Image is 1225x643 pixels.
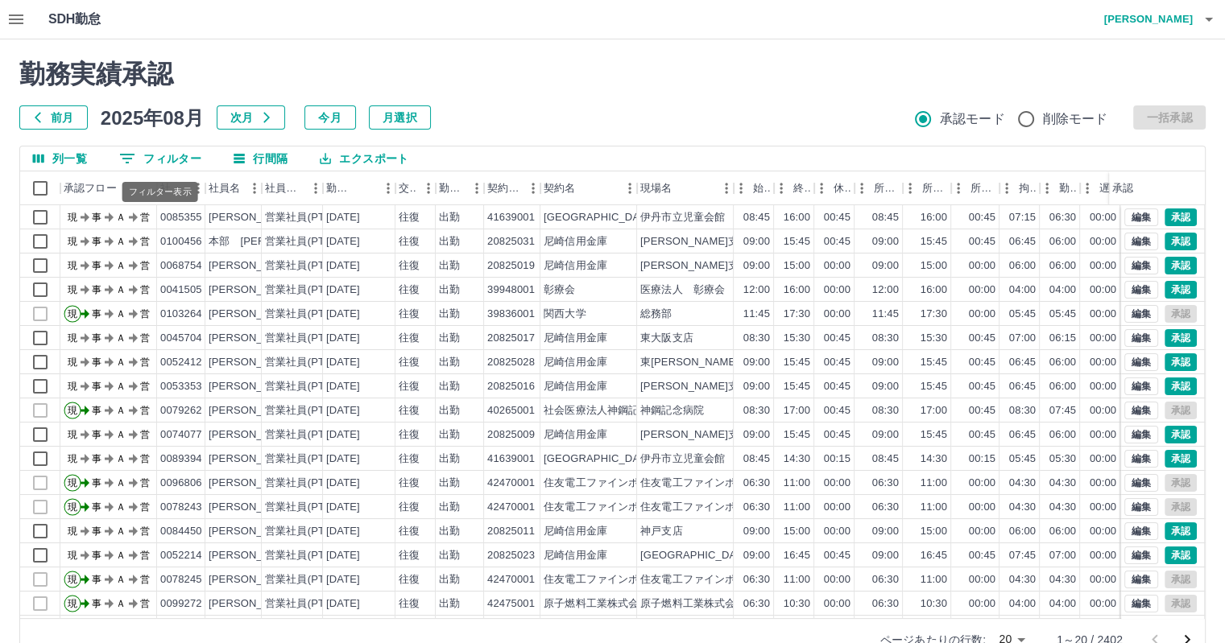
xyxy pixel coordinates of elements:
[921,307,947,322] div: 17:30
[544,355,607,370] div: 尼崎信用金庫
[265,210,350,225] div: 営業社員(PT契約)
[1049,307,1076,322] div: 05:45
[19,105,88,130] button: 前月
[140,212,150,223] text: 営
[969,307,995,322] div: 00:00
[140,308,150,319] text: 営
[265,171,304,205] div: 社員区分
[160,307,202,322] div: 0103264
[376,176,400,200] button: メニュー
[1090,355,1116,370] div: 00:00
[1124,329,1158,347] button: 編集
[640,234,749,249] div: [PERSON_NAME]支店
[1049,234,1076,249] div: 06:00
[399,307,420,322] div: 往復
[92,260,101,271] text: 事
[714,176,739,200] button: メニュー
[399,210,420,225] div: 往復
[416,176,441,200] button: メニュー
[116,260,126,271] text: Ａ
[399,171,416,205] div: 交通費
[140,284,150,295] text: 営
[487,355,535,370] div: 20825028
[326,355,360,370] div: [DATE]
[209,427,296,443] div: [PERSON_NAME]
[160,403,202,418] div: 0079262
[160,427,202,443] div: 0074077
[68,236,77,247] text: 現
[921,379,947,394] div: 15:45
[307,146,421,171] button: エクスポート
[209,171,240,205] div: 社員名
[1049,379,1076,394] div: 06:00
[544,210,655,225] div: [GEOGRAPHIC_DATA]
[465,176,489,200] button: メニュー
[540,171,637,205] div: 契約名
[824,210,850,225] div: 00:45
[874,171,900,205] div: 所定開始
[1112,171,1133,205] div: 承認
[487,258,535,274] div: 20825019
[921,258,947,274] div: 15:00
[824,379,850,394] div: 00:45
[265,307,350,322] div: 営業社員(PT契約)
[160,355,202,370] div: 0052412
[304,176,328,200] button: メニュー
[824,355,850,370] div: 00:45
[399,355,420,370] div: 往復
[921,234,947,249] div: 15:45
[209,210,296,225] div: [PERSON_NAME]
[1124,208,1158,226] button: 編集
[487,210,535,225] div: 41639001
[784,331,810,346] div: 15:30
[872,331,899,346] div: 08:30
[484,171,540,205] div: 契約コード
[68,357,77,368] text: 現
[326,403,360,418] div: [DATE]
[999,171,1040,205] div: 拘束
[640,355,759,370] div: 東[PERSON_NAME]支店
[970,171,996,205] div: 所定休憩
[1049,258,1076,274] div: 06:00
[1165,281,1197,299] button: 承認
[160,331,202,346] div: 0045704
[1165,546,1197,564] button: 承認
[439,171,465,205] div: 勤務区分
[1124,450,1158,468] button: 編集
[487,379,535,394] div: 20825016
[521,176,545,200] button: メニュー
[1049,331,1076,346] div: 06:15
[1165,377,1197,395] button: 承認
[1090,307,1116,322] div: 00:00
[439,403,460,418] div: 出勤
[784,403,810,418] div: 17:00
[824,234,850,249] div: 00:45
[1165,522,1197,540] button: 承認
[1124,546,1158,564] button: 編集
[354,177,376,200] button: ソート
[140,236,150,247] text: 営
[326,379,360,394] div: [DATE]
[1009,355,1036,370] div: 06:45
[544,282,575,298] div: 彰療会
[784,258,810,274] div: 15:00
[784,355,810,370] div: 15:45
[116,236,126,247] text: Ａ
[262,171,323,205] div: 社員区分
[20,146,100,171] button: 列選択
[326,258,360,274] div: [DATE]
[544,331,607,346] div: 尼崎信用金庫
[326,171,354,205] div: 勤務日
[753,171,771,205] div: 始業
[1165,450,1197,468] button: 承認
[969,331,995,346] div: 00:45
[1165,353,1197,371] button: 承認
[1165,257,1197,274] button: 承認
[92,381,101,392] text: 事
[855,171,903,205] div: 所定開始
[265,234,350,249] div: 営業社員(PT契約)
[116,212,126,223] text: Ａ
[1090,403,1116,418] div: 00:00
[640,210,725,225] div: 伊丹市立児童会館
[743,282,770,298] div: 12:00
